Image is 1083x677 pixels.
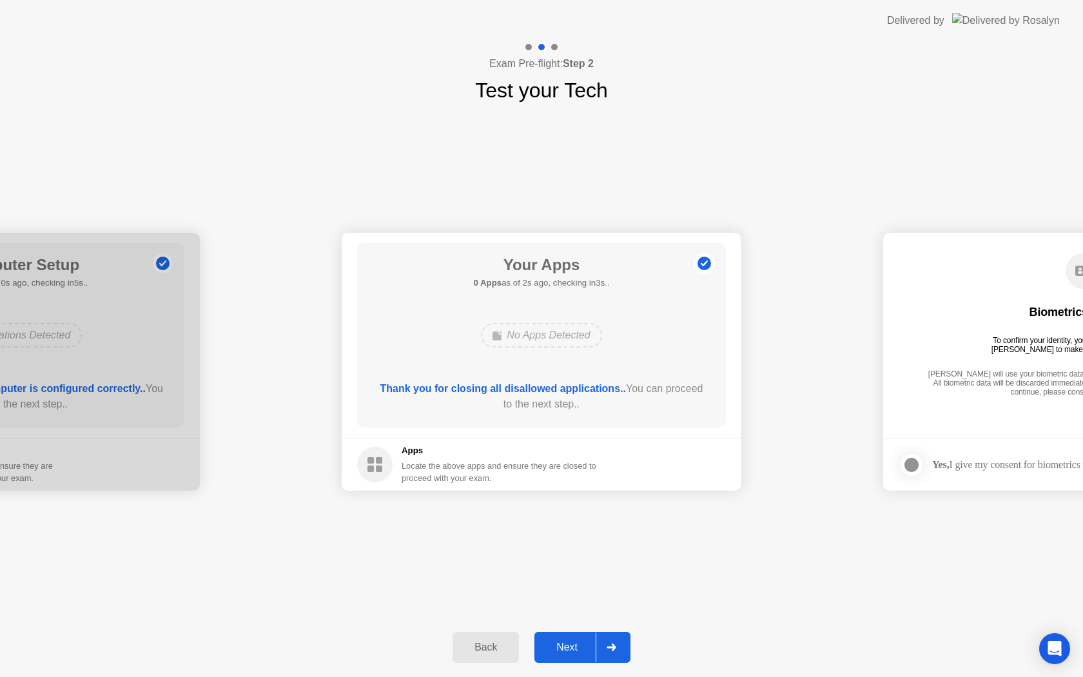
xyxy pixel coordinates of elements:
div: No Apps Detected [481,323,601,348]
h4: Exam Pre-flight: [489,56,594,72]
button: Next [534,632,630,663]
div: Back [456,642,515,653]
h1: Your Apps [473,253,609,277]
h1: Test your Tech [475,75,608,106]
img: Delivered by Rosalyn [952,13,1060,28]
b: 0 Apps [473,278,502,288]
b: Thank you for closing all disallowed applications.. [380,383,626,394]
div: Delivered by [887,13,944,28]
strong: Yes, [932,459,949,470]
div: Next [538,642,596,653]
b: Step 2 [563,58,594,69]
div: You can proceed to the next step.. [376,381,708,412]
h5: as of 2s ago, checking in3s.. [473,277,609,289]
button: Back [453,632,519,663]
div: Open Intercom Messenger [1039,633,1070,664]
h5: Apps [402,444,597,457]
div: Locate the above apps and ensure they are closed to proceed with your exam. [402,460,597,484]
